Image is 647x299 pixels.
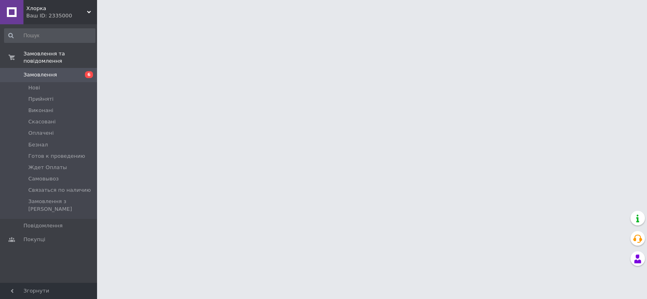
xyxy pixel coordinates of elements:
span: Скасовані [28,118,56,125]
input: Пошук [4,28,95,43]
span: Самовывоз [28,175,59,182]
span: Прийняті [28,95,53,103]
span: Безнал [28,141,48,148]
span: Виконані [28,107,53,114]
span: Оплачені [28,129,54,137]
span: Ждет Оплаты [28,164,67,171]
span: Покупці [23,236,45,243]
div: Ваш ID: 2335000 [26,12,97,19]
span: Повідомлення [23,222,63,229]
span: Связаться по наличию [28,187,91,194]
span: Хлорка [26,5,87,12]
span: Замовлення [23,71,57,78]
span: Нові [28,84,40,91]
span: 6 [85,71,93,78]
span: Замовлення з [PERSON_NAME] [28,198,95,212]
span: Замовлення та повідомлення [23,50,97,65]
span: Готов к проведению [28,153,85,160]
